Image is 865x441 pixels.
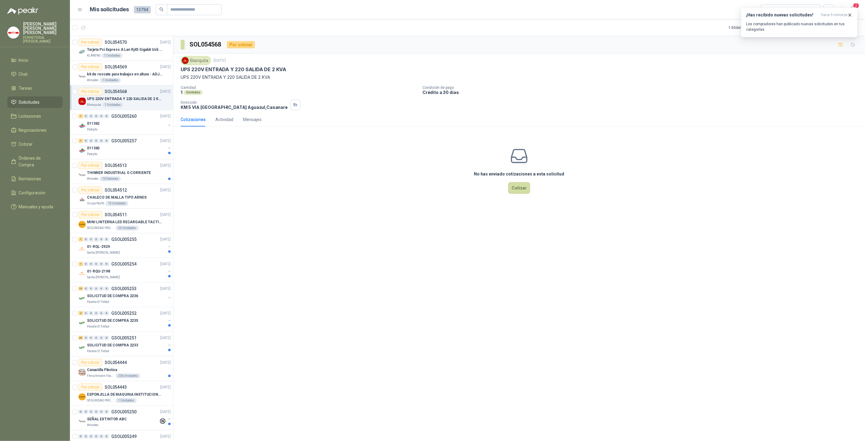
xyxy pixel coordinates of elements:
[741,7,858,37] button: ¡Has recibido nuevas solicitudes!hace 5 minutos Los compradores han publicado nuevas solicitudes ...
[99,114,104,118] div: 0
[19,155,57,168] span: Órdenes de Compra
[105,89,127,94] p: SOL054568
[87,145,99,151] p: 011360
[78,260,172,280] a: 1 0 0 0 0 0 GSOL005254[DATE] Company Logo01-RQU-2198Santa [PERSON_NAME]
[78,236,172,255] a: 1 0 0 0 0 0 GSOL005255[DATE] Company Logo01-RQL-2929Santa [PERSON_NAME]
[89,434,93,439] div: 0
[87,121,99,127] p: 011362
[78,344,86,351] img: Company Logo
[160,311,171,316] p: [DATE]
[160,138,171,144] p: [DATE]
[78,336,83,340] div: 36
[70,209,173,233] a: Por cotizarSOL054511[DATE] Company LogoMINI LINTERNA LED RECARGABLE TACTICASEGURIDAD PROVISER LTD...
[104,286,109,291] div: 0
[99,311,104,315] div: 0
[89,139,93,143] div: 0
[19,85,32,92] span: Tareas
[87,423,99,428] p: Almatec
[78,369,86,376] img: Company Logo
[111,262,137,266] p: GSOL005254
[78,270,86,277] img: Company Logo
[78,39,102,46] div: Por cotizar
[102,53,123,58] div: 1 Unidades
[105,213,127,217] p: SOL054511
[87,47,163,53] p: Tarjeta Pci Express A Lan Rj45 Gigabit Usb 3.0 X3 Puertos
[78,196,86,203] img: Company Logo
[78,384,102,391] div: Por cotizar
[78,98,86,105] img: Company Logo
[7,124,63,136] a: Negociaciones
[847,4,858,15] button: 2
[181,100,288,105] p: Dirección
[78,434,83,439] div: 0
[422,85,863,90] p: Condición de pago
[19,189,46,196] span: Configuración
[78,162,102,169] div: Por cotizar
[94,114,99,118] div: 0
[7,152,63,171] a: Órdenes de Compra
[160,434,171,439] p: [DATE]
[99,410,104,414] div: 0
[106,201,128,206] div: 15 Unidades
[746,12,819,18] h3: ¡Has recibido nuevas solicitudes!
[7,96,63,108] a: Solicitudes
[7,187,63,199] a: Configuración
[160,89,171,95] p: [DATE]
[87,170,151,176] p: THINNER INDUSTRIAL O CORRIENTE
[70,356,173,381] a: Por cotizarSOL054444[DATE] Company LogoCanastilla PlásticaFleischmann Foods S.A.206 Unidades
[160,212,171,218] p: [DATE]
[84,114,88,118] div: 0
[7,110,63,122] a: Licitaciones
[19,113,41,120] span: Licitaciones
[134,6,151,13] span: 13794
[87,71,163,77] p: kit de rescate para trabajos en altura - ADJUNTAR FICHA TECNICA
[19,127,47,134] span: Negociaciones
[181,56,211,65] div: Blanquita
[99,336,104,340] div: 0
[94,434,99,439] div: 0
[94,311,99,315] div: 0
[84,434,88,439] div: 0
[87,373,114,378] p: Fleischmann Foods S.A.
[19,141,33,148] span: Cotizar
[181,105,288,110] p: KM 5 VIA [GEOGRAPHIC_DATA] Aguazul , Casanare
[78,408,172,428] a: 0 0 0 0 0 0 GSOL005250[DATE] Company LogoSEÑAL EXTINTOR ABCAlmatec
[87,349,109,354] p: Panela El Trébol
[160,187,171,193] p: [DATE]
[7,82,63,94] a: Tareas
[78,113,172,132] a: 1 0 0 0 0 0 GSOL005260[DATE] Company Logo011362Patojito
[181,85,418,90] p: Cantidad
[94,336,99,340] div: 0
[111,114,137,118] p: GSOL005260
[104,311,109,315] div: 0
[78,221,86,228] img: Company Logo
[70,381,173,406] a: Por cotizarSOL054443[DATE] Company LogoESPONJILLA DE MAQUINA INSTITUCIONAL-NEGRA X 12 UNIDADESSEG...
[100,176,121,181] div: 10 Galones
[160,237,171,242] p: [DATE]
[19,203,54,210] span: Manuales y ayuda
[78,73,86,80] img: Company Logo
[90,5,129,14] h1: Mis solicitudes
[87,176,99,181] p: Almatec
[78,88,102,95] div: Por cotizar
[87,398,114,403] p: SEGURIDAD PROVISER LTDA
[160,286,171,292] p: [DATE]
[70,159,173,184] a: Por cotizarSOL054513[DATE] Company LogoTHINNER INDUSTRIAL O CORRIENTEAlmatec10 Galones
[104,262,109,266] div: 0
[84,139,88,143] div: 0
[7,201,63,213] a: Manuales y ayuda
[87,127,97,132] p: Patojito
[94,286,99,291] div: 0
[87,269,110,274] p: 01-RQU-2198
[111,139,137,143] p: GSOL005257
[181,116,206,123] div: Cotizaciones
[19,71,28,78] span: Chat
[105,360,127,365] p: SOL054444
[87,250,120,255] p: Santa [PERSON_NAME]
[104,237,109,241] div: 0
[89,311,93,315] div: 0
[87,201,104,206] p: Grupo North
[84,336,88,340] div: 0
[78,359,102,366] div: Por cotizar
[181,66,286,73] p: UPS 220V ENTRADA Y 220 SALIDA DE 2 KVA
